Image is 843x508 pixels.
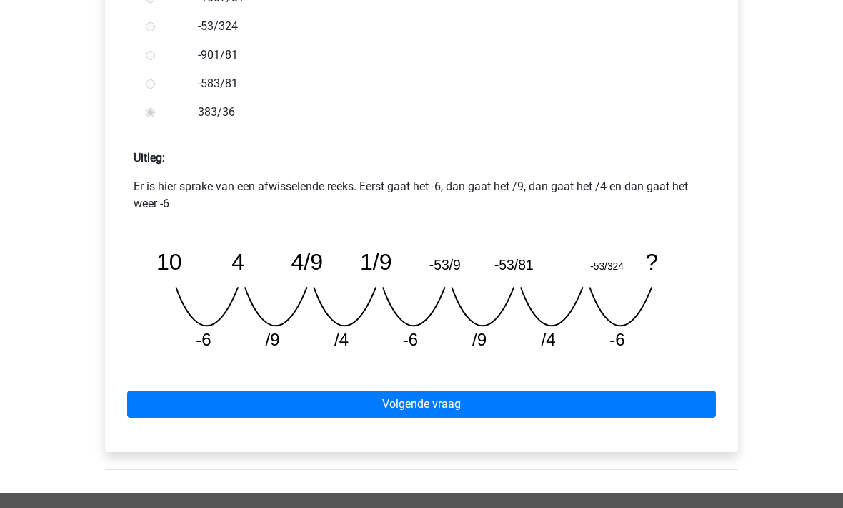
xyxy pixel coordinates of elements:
[404,330,419,349] tspan: -6
[473,330,487,349] tspan: /9
[647,249,659,275] tspan: ?
[134,151,165,165] strong: Uitleg:
[232,249,245,275] tspan: 4
[198,104,692,121] label: 383/36
[430,257,462,273] tspan: -53/9
[495,257,534,273] tspan: -53/81
[134,178,709,213] p: Er is hier sprake van een afwisselende reeks. Eerst gaat het -6, dan gaat het /9, dan gaat het /4...
[291,249,324,275] tspan: 4/9
[611,330,627,349] tspan: -6
[196,330,211,349] tspan: -6
[592,260,625,272] tspan: -53/324
[198,47,692,64] label: -901/81
[127,391,716,418] a: Volgende vraag
[156,249,182,275] tspan: 10
[361,249,393,275] tspan: 1/9
[542,330,557,349] tspan: /4
[335,330,349,349] tspan: /4
[198,75,692,92] label: -583/81
[198,18,692,35] label: -53/324
[266,330,280,349] tspan: /9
